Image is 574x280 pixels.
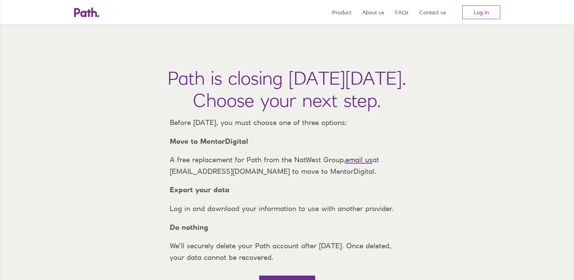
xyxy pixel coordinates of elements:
[168,67,406,111] h1: Path is closing [DATE][DATE]. Choose your next step.
[462,5,500,19] a: Log in
[164,240,410,263] p: We’ll securely delete your Path account after [DATE]. Once deleted, your data cannot be recovered.
[170,137,248,145] strong: Move to MentorDigital
[345,155,373,164] a: email us
[164,154,410,177] p: A free replacement for Path from the NatWest Group, at [EMAIL_ADDRESS][DOMAIN_NAME] to move to Me...
[164,117,410,128] p: Before [DATE], you must choose one of three options:
[170,185,229,194] strong: Export your data
[170,223,208,232] strong: Do nothing
[164,203,410,214] p: Log in and download your information to use with another provider.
